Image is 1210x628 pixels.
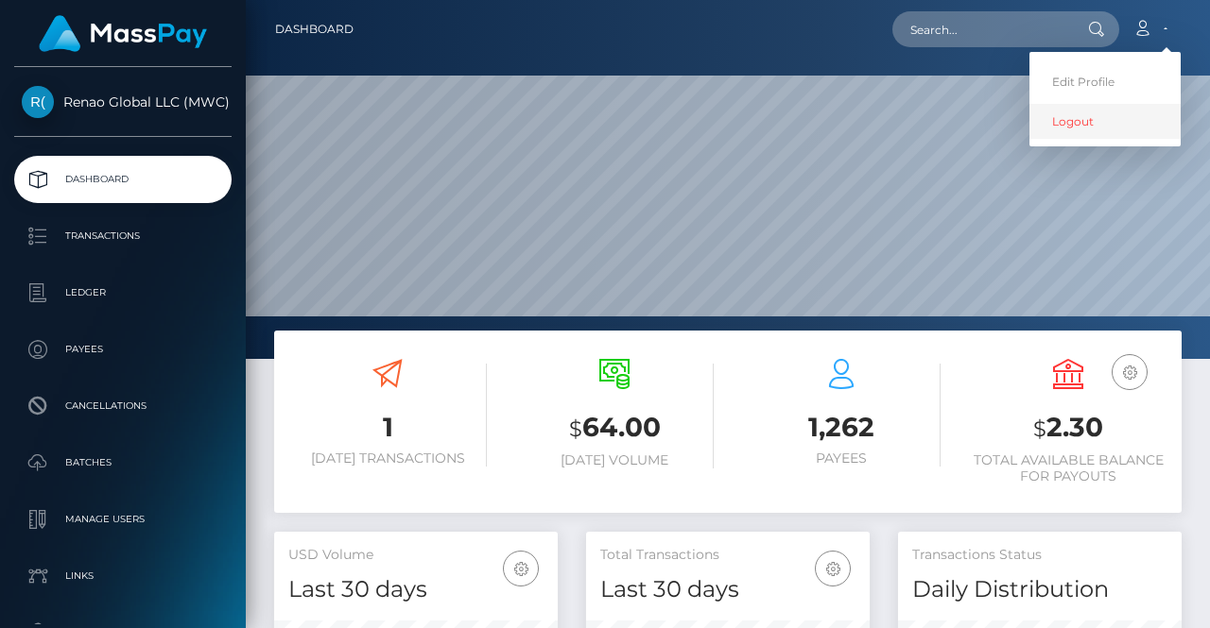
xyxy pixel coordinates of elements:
[14,382,232,430] a: Cancellations
[288,573,544,606] h4: Last 30 days
[22,392,224,420] p: Cancellations
[22,222,224,250] p: Transactions
[14,156,232,203] a: Dashboard
[600,546,856,565] h5: Total Transactions
[14,326,232,373] a: Payees
[22,505,224,534] p: Manage Users
[742,409,941,446] h3: 1,262
[1029,104,1181,139] a: Logout
[288,546,544,565] h5: USD Volume
[1029,64,1181,99] a: Edit Profile
[742,450,941,467] h6: Payees
[22,279,224,307] p: Ledger
[14,93,232,110] span: Renao Global LLC (MWC)
[22,335,224,364] p: Payees
[892,11,1070,47] input: Search...
[22,449,224,477] p: Batches
[22,86,54,118] img: Renao Global LLC (MWC)
[912,573,1167,606] h4: Daily Distribution
[969,409,1167,448] h3: 2.30
[569,416,582,442] small: $
[515,452,714,468] h6: [DATE] Volume
[969,452,1167,484] h6: Total Available Balance for Payouts
[14,439,232,486] a: Batches
[288,409,487,446] h3: 1
[22,562,224,590] p: Links
[14,212,232,260] a: Transactions
[275,9,354,49] a: Dashboard
[14,552,232,600] a: Links
[288,450,487,467] h6: [DATE] Transactions
[22,165,224,194] p: Dashboard
[14,496,232,543] a: Manage Users
[39,15,207,52] img: MassPay Logo
[600,573,856,606] h4: Last 30 days
[912,546,1167,565] h5: Transactions Status
[515,409,714,448] h3: 64.00
[14,269,232,316] a: Ledger
[1033,416,1046,442] small: $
